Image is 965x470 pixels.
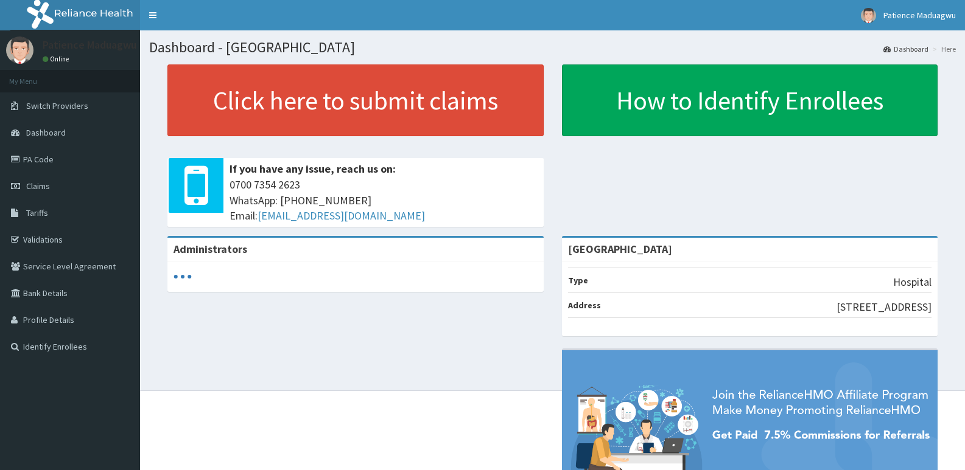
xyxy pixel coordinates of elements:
li: Here [930,44,956,54]
a: [EMAIL_ADDRESS][DOMAIN_NAME] [258,209,425,223]
img: User Image [861,8,876,23]
a: How to Identify Enrollees [562,64,938,136]
span: Switch Providers [26,100,88,111]
b: Administrators [174,242,247,256]
svg: audio-loading [174,268,192,286]
a: Click here to submit claims [167,64,544,136]
p: [STREET_ADDRESS] [837,299,932,315]
span: Patience Maduagwu [883,10,956,21]
span: Dashboard [26,127,66,138]
span: Tariffs [26,207,48,218]
p: Hospital [893,274,932,290]
h1: Dashboard - [GEOGRAPHIC_DATA] [149,40,956,55]
b: Type [568,275,588,286]
p: Patience Maduagwu [43,40,136,50]
b: If you have any issue, reach us on: [230,162,396,176]
span: Claims [26,181,50,192]
a: Dashboard [883,44,928,54]
strong: [GEOGRAPHIC_DATA] [568,242,672,256]
a: Online [43,55,72,63]
span: 0700 7354 2623 WhatsApp: [PHONE_NUMBER] Email: [230,177,538,224]
b: Address [568,300,601,311]
img: User Image [6,36,33,64]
